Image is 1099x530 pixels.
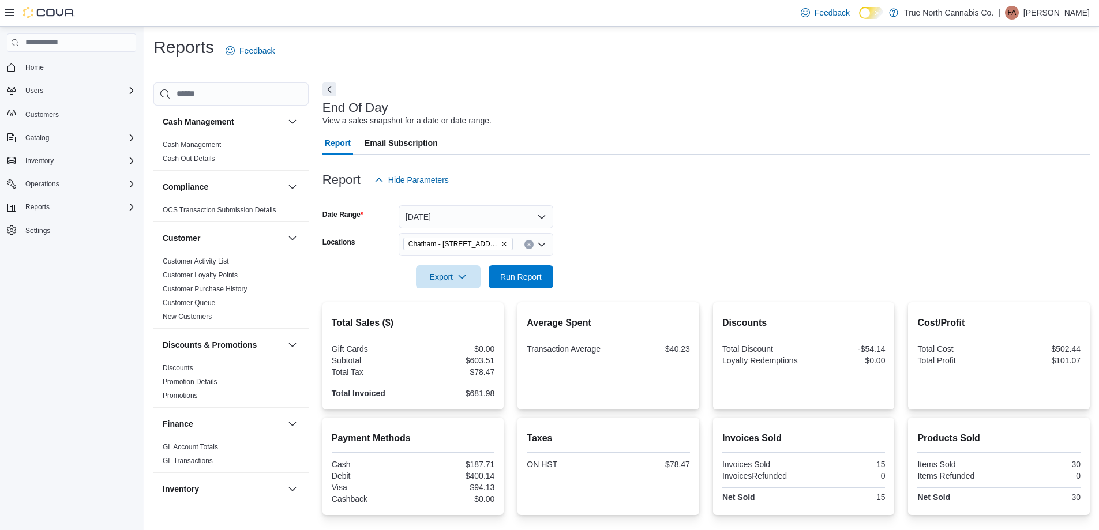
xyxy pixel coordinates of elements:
span: Inventory [21,154,136,168]
div: -$54.14 [806,344,885,354]
h3: Discounts & Promotions [163,339,257,351]
h2: Discounts [722,316,886,330]
span: Catalog [21,131,136,145]
div: Compliance [153,203,309,221]
a: Home [21,61,48,74]
div: 30 [1002,493,1081,502]
div: Debit [332,471,411,480]
span: Customer Queue [163,298,215,307]
div: Total Tax [332,367,411,377]
div: Cash Management [153,138,309,170]
h2: Payment Methods [332,431,495,445]
a: Feedback [221,39,279,62]
div: $0.00 [806,356,885,365]
a: Customers [21,108,63,122]
label: Date Range [322,210,363,219]
p: True North Cannabis Co. [904,6,993,20]
button: [DATE] [399,205,553,228]
div: $78.47 [415,367,494,377]
strong: Total Invoiced [332,389,385,398]
span: Customer Loyalty Points [163,270,238,280]
div: Total Discount [722,344,801,354]
h2: Products Sold [917,431,1081,445]
a: Customer Purchase History [163,285,247,293]
button: Inventory [21,154,58,168]
span: Settings [21,223,136,238]
div: Total Profit [917,356,996,365]
button: Compliance [286,180,299,194]
div: Felicia-Ann Gagner [1005,6,1019,20]
h3: Cash Management [163,116,234,127]
div: Invoices Sold [722,460,801,469]
button: Discounts & Promotions [286,338,299,352]
button: Clear input [524,240,534,249]
div: Gift Cards [332,344,411,354]
span: Report [325,131,351,155]
span: GL Account Totals [163,442,218,452]
button: Reports [21,200,54,214]
a: Feedback [796,1,854,24]
span: Settings [25,226,50,235]
span: Customer Activity List [163,257,229,266]
div: Items Sold [917,460,996,469]
button: Operations [21,177,64,191]
span: Chatham - [STREET_ADDRESS] [408,238,498,250]
span: New Customers [163,312,212,321]
div: 15 [806,493,885,502]
a: Cash Management [163,141,221,149]
button: Open list of options [537,240,546,249]
div: 0 [1002,471,1081,480]
span: GL Transactions [163,456,213,465]
a: New Customers [163,313,212,321]
span: FA [1008,6,1017,20]
img: Cova [23,7,75,18]
div: Loyalty Redemptions [722,356,801,365]
button: Customers [2,106,141,122]
span: Customers [21,107,136,121]
input: Dark Mode [859,7,883,19]
h3: Customer [163,232,200,244]
span: Cash Management [163,140,221,149]
div: $101.07 [1002,356,1081,365]
span: Catalog [25,133,49,142]
a: Promotion Details [163,378,217,386]
h1: Reports [153,36,214,59]
a: GL Account Totals [163,443,218,451]
button: Cash Management [163,116,283,127]
h3: Finance [163,418,193,430]
h2: Taxes [527,431,690,445]
span: Home [21,60,136,74]
div: InvoicesRefunded [722,471,801,480]
label: Locations [322,238,355,247]
button: Finance [286,417,299,431]
a: Customer Loyalty Points [163,271,238,279]
div: $78.47 [611,460,690,469]
button: Home [2,59,141,76]
a: Settings [21,224,55,238]
span: Email Subscription [365,131,438,155]
span: Feedback [239,45,275,57]
div: Items Refunded [917,471,996,480]
h3: Compliance [163,181,208,193]
span: Cash Out Details [163,154,215,163]
nav: Complex example [7,54,136,269]
span: Export [423,265,474,288]
button: Users [21,84,48,97]
span: Hide Parameters [388,174,449,186]
button: Next [322,82,336,96]
p: | [998,6,1000,20]
div: $603.51 [415,356,494,365]
span: Discounts [163,363,193,373]
strong: Net Sold [722,493,755,502]
div: Cashback [332,494,411,503]
button: Inventory [286,482,299,496]
div: Customer [153,254,309,328]
h3: Report [322,173,361,187]
button: Finance [163,418,283,430]
a: Promotions [163,392,198,400]
button: Reports [2,199,141,215]
button: Catalog [2,130,141,146]
span: Reports [25,202,50,212]
span: Promotions [163,391,198,400]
